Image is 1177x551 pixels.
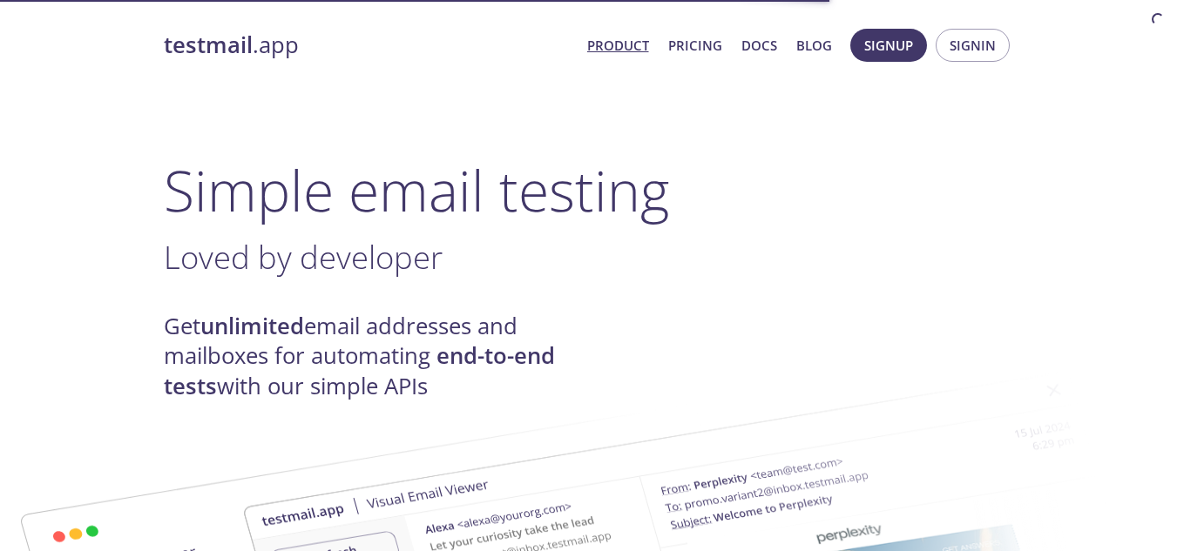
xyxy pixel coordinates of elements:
span: Signup [864,34,913,57]
span: Signin [950,34,996,57]
a: Blog [796,34,832,57]
button: Signup [850,29,927,62]
button: Signin [936,29,1010,62]
a: Docs [741,34,777,57]
a: testmail.app [164,30,573,60]
span: Loved by developer [164,235,443,279]
a: Product [587,34,649,57]
h4: Get email addresses and mailboxes for automating with our simple APIs [164,312,589,401]
strong: unlimited [200,311,304,341]
strong: testmail [164,30,253,60]
a: Pricing [668,34,722,57]
strong: end-to-end tests [164,340,555,400]
h1: Simple email testing [164,157,1014,224]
